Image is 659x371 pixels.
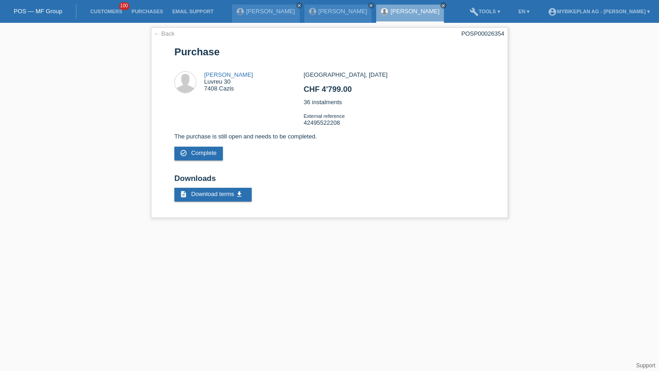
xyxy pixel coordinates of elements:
a: check_circle_outline Complete [174,147,223,160]
a: [PERSON_NAME] [204,71,253,78]
a: Customers [86,9,127,14]
a: close [296,2,302,9]
a: close [440,2,447,9]
span: Download terms [191,191,234,197]
a: account_circleMybikeplan AG - [PERSON_NAME] ▾ [543,9,654,14]
span: 100 [119,2,130,10]
a: [PERSON_NAME] [246,8,295,15]
span: Complete [191,149,217,156]
i: description [180,191,187,198]
span: External reference [303,113,345,119]
a: close [368,2,374,9]
a: buildTools ▾ [465,9,505,14]
h2: CHF 4'799.00 [303,85,484,99]
a: description Download terms get_app [174,188,252,201]
div: Luvreu 30 7408 Cazis [204,71,253,92]
h1: Purchase [174,46,485,58]
i: close [297,3,302,8]
i: close [441,3,446,8]
a: Purchases [127,9,167,14]
h2: Downloads [174,174,485,188]
i: get_app [236,191,243,198]
div: POSP00026354 [461,30,504,37]
div: [GEOGRAPHIC_DATA], [DATE] 36 instalments 42495522208 [303,71,484,133]
a: [PERSON_NAME] [390,8,439,15]
a: Support [636,362,655,369]
a: POS — MF Group [14,8,62,15]
a: ← Back [154,30,175,37]
p: The purchase is still open and needs to be completed. [174,133,485,140]
i: build [470,7,479,16]
i: close [369,3,373,8]
a: [PERSON_NAME] [319,8,367,15]
a: EN ▾ [514,9,534,14]
i: check_circle_outline [180,149,187,157]
a: Email Support [167,9,218,14]
i: account_circle [548,7,557,16]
